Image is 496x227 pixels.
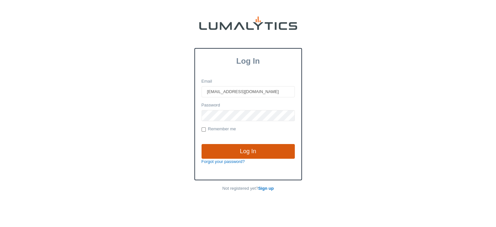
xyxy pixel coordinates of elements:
img: lumalytics-black-e9b537c871f77d9ce8d3a6940f85695cd68c596e3f819dc492052d1098752254.png [199,16,297,30]
input: Remember me [202,127,206,132]
label: Password [202,102,220,108]
h3: Log In [195,57,301,66]
a: Sign up [258,186,274,191]
p: Not registered yet? [194,186,302,192]
input: Email [202,86,295,97]
label: Email [202,78,212,85]
label: Remember me [202,126,236,133]
input: Log In [202,144,295,159]
a: Forgot your password? [202,159,245,164]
